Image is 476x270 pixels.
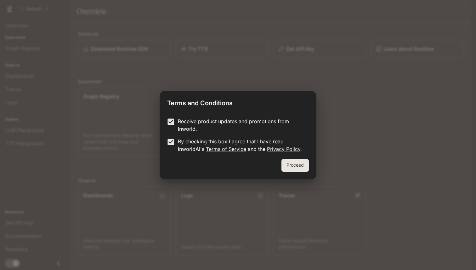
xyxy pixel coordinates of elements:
[281,159,309,172] button: Proceed
[160,91,316,112] h2: Terms and Conditions
[267,146,300,152] a: Privacy Policy
[206,146,246,152] a: Terms of Service
[178,138,304,153] p: By checking this box I agree that I have read InworldAI's and the .
[178,118,304,133] p: Receive product updates and promotions from Inworld.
